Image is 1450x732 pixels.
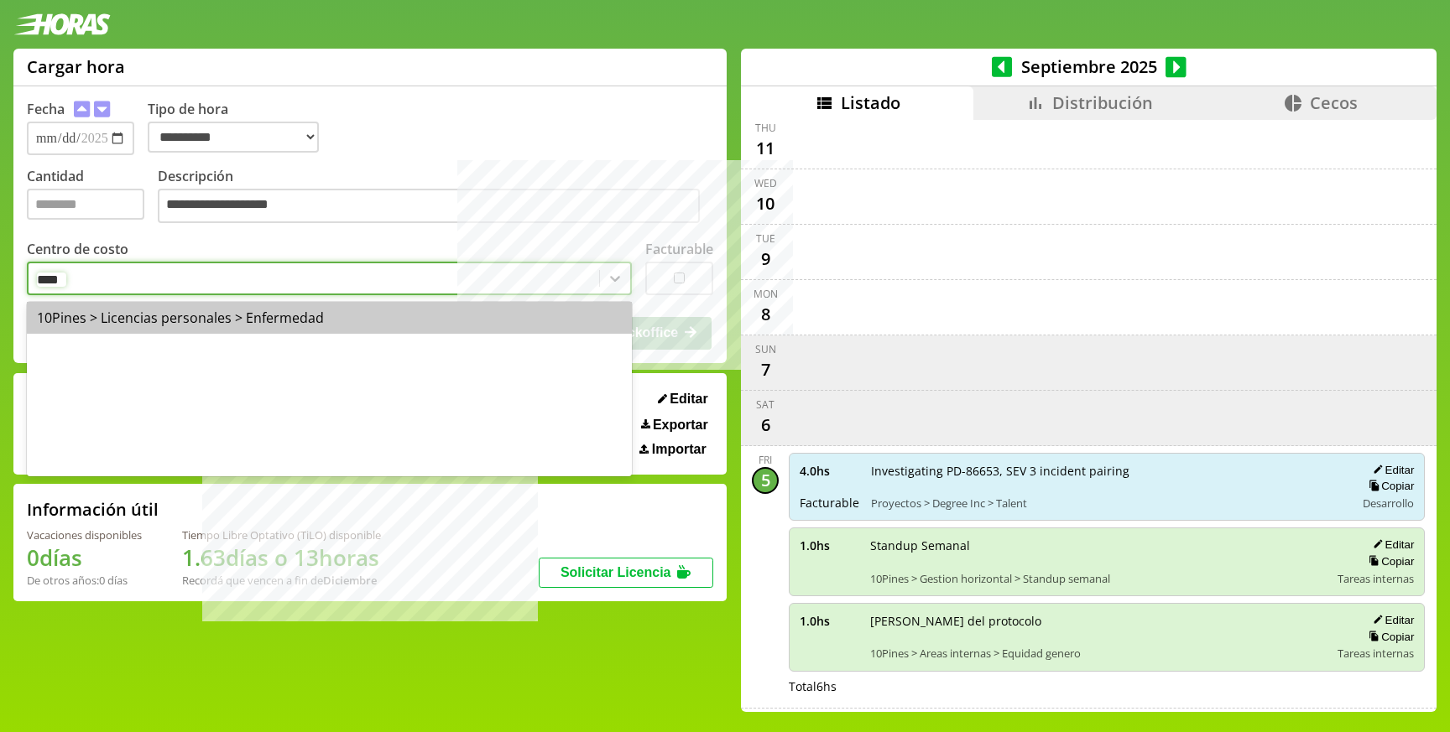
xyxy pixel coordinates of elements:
[756,231,775,246] div: Tue
[870,613,1326,629] span: [PERSON_NAME] del protocolo
[1364,630,1414,644] button: Copiar
[752,246,779,273] div: 9
[182,527,381,543] div: Tiempo Libre Optativo (TiLO) disponible
[182,573,381,588] div: Recordá que vencen a fin de
[755,121,776,135] div: Thu
[752,301,779,328] div: 8
[27,302,632,334] div: 10Pines > Licencias personales > Enfermedad
[182,543,381,573] h1: 1.63 días o 13 horas
[1012,55,1166,78] span: Septiembre 2025
[13,13,111,35] img: logotipo
[1338,571,1414,586] span: Tareas internas
[1368,613,1414,627] button: Editar
[148,122,319,153] select: Tipo de hora
[561,565,671,579] span: Solicitar Licencia
[148,100,332,155] label: Tipo de hora
[752,412,779,439] div: 6
[158,189,700,224] textarea: Descripción
[754,287,778,301] div: Mon
[323,573,377,588] b: Diciembre
[27,498,159,521] h2: Información útil
[27,573,142,588] div: De otros años: 0 días
[800,495,859,511] span: Facturable
[800,537,858,553] span: 1.0 hs
[752,135,779,162] div: 11
[158,167,713,228] label: Descripción
[27,55,125,78] h1: Cargar hora
[759,453,772,467] div: Fri
[1363,496,1414,511] span: Desarrollo
[752,467,779,494] div: 5
[870,537,1326,553] span: Standup Semanal
[1052,91,1153,114] span: Distribución
[27,100,65,118] label: Fecha
[800,463,859,479] span: 4.0 hs
[27,543,142,573] h1: 0 días
[1368,463,1414,477] button: Editar
[871,496,1343,511] span: Proyectos > Degree Inc > Talent
[670,392,707,407] span: Editar
[755,342,776,356] div: Sun
[27,189,144,220] input: Cantidad
[752,190,779,217] div: 10
[1364,479,1414,493] button: Copiar
[870,646,1326,661] span: 10Pines > Areas internas > Equidad genero
[870,571,1326,586] span: 10Pines > Gestion horizontal > Standup semanal
[27,240,128,258] label: Centro de costo
[27,167,158,228] label: Cantidad
[1310,91,1358,114] span: Cecos
[752,356,779,383] div: 7
[653,391,713,408] button: Editar
[841,91,900,114] span: Listado
[636,417,713,433] button: Exportar
[871,463,1343,479] span: Investigating PD-86653, SEV 3 incident pairing
[754,176,777,190] div: Wed
[652,442,707,457] span: Importar
[27,527,142,543] div: Vacaciones disponibles
[1368,537,1414,552] button: Editar
[645,240,713,258] label: Facturable
[800,613,858,629] span: 1.0 hs
[653,418,708,433] span: Exportar
[1364,554,1414,568] button: Copiar
[1338,646,1414,661] span: Tareas internas
[789,678,1425,694] div: Total 6 hs
[756,397,775,412] div: Sat
[539,558,713,588] button: Solicitar Licencia
[741,120,1437,709] div: scrollable content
